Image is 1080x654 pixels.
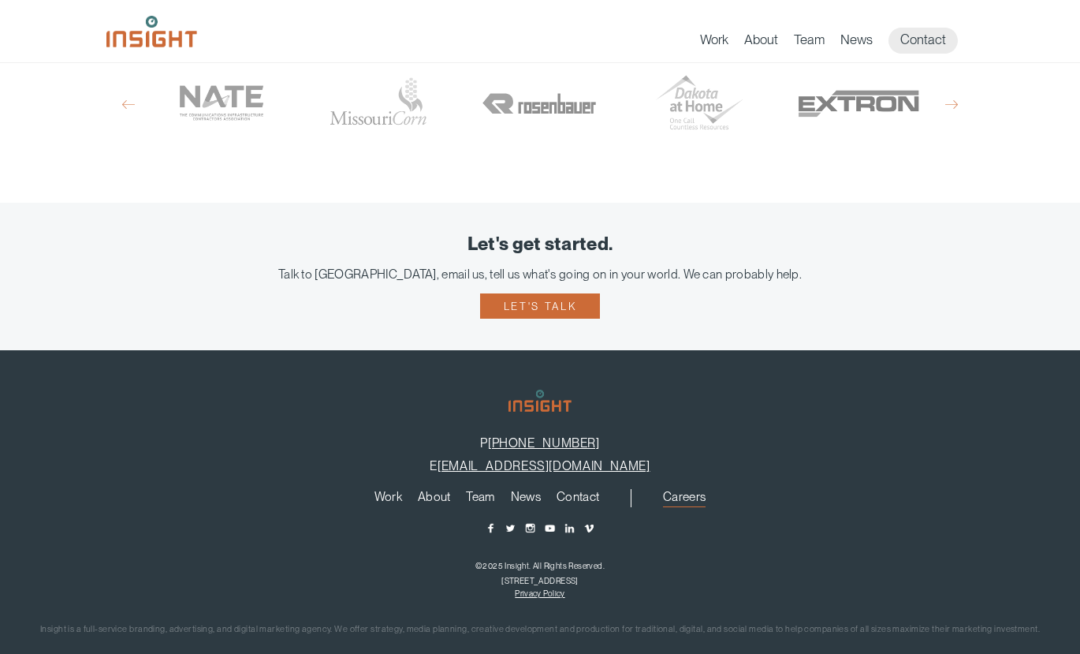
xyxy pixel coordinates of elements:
[367,489,632,508] nav: primary navigation menu
[794,32,825,54] a: Team
[485,522,497,534] a: Facebook
[508,390,572,412] img: Insight Marketing Design
[480,293,600,319] a: Let's talk
[515,589,564,598] a: Privacy Policy
[511,589,568,598] nav: copyright navigation menu
[468,54,612,152] a: Rosenbauer America
[466,491,494,508] a: Team
[557,491,599,508] a: Contact
[663,491,706,508] a: Careers
[24,435,1056,450] p: P
[24,267,1056,282] div: Talk to [GEOGRAPHIC_DATA], email us, tell us what's going on in your world. We can probably help.
[840,32,873,54] a: News
[564,522,575,534] a: LinkedIn
[374,491,402,508] a: Work
[628,54,771,152] div: Dakota at Home
[511,491,541,508] a: News
[438,458,650,473] a: [EMAIL_ADDRESS][DOMAIN_NAME]
[888,28,958,54] a: Contact
[945,98,958,112] button: Next
[505,522,516,534] a: Twitter
[544,522,556,534] a: YouTube
[106,16,197,47] img: Insight Marketing Design
[700,28,974,54] nav: primary navigation menu
[488,435,600,450] a: [PHONE_NUMBER]
[655,489,713,508] nav: secondary navigation menu
[583,522,595,534] a: Vimeo
[24,234,1056,255] div: Let's get started.
[24,458,1056,473] p: E
[700,32,728,54] a: Work
[24,559,1056,587] p: ©2025 Insight. All Rights Reserved. [STREET_ADDRESS]
[24,622,1056,638] p: Insight is a full-service branding, advertising, and digital marketing agency. We offer strategy,...
[122,98,135,112] button: Previous
[524,522,536,534] a: Instagram
[744,32,778,54] a: About
[150,54,293,152] div: NATE: The Communications Infrastructure Contractors Association
[309,54,452,152] a: [US_STATE] Corn Growers Association
[787,54,930,152] div: Extron Company
[418,491,451,508] a: About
